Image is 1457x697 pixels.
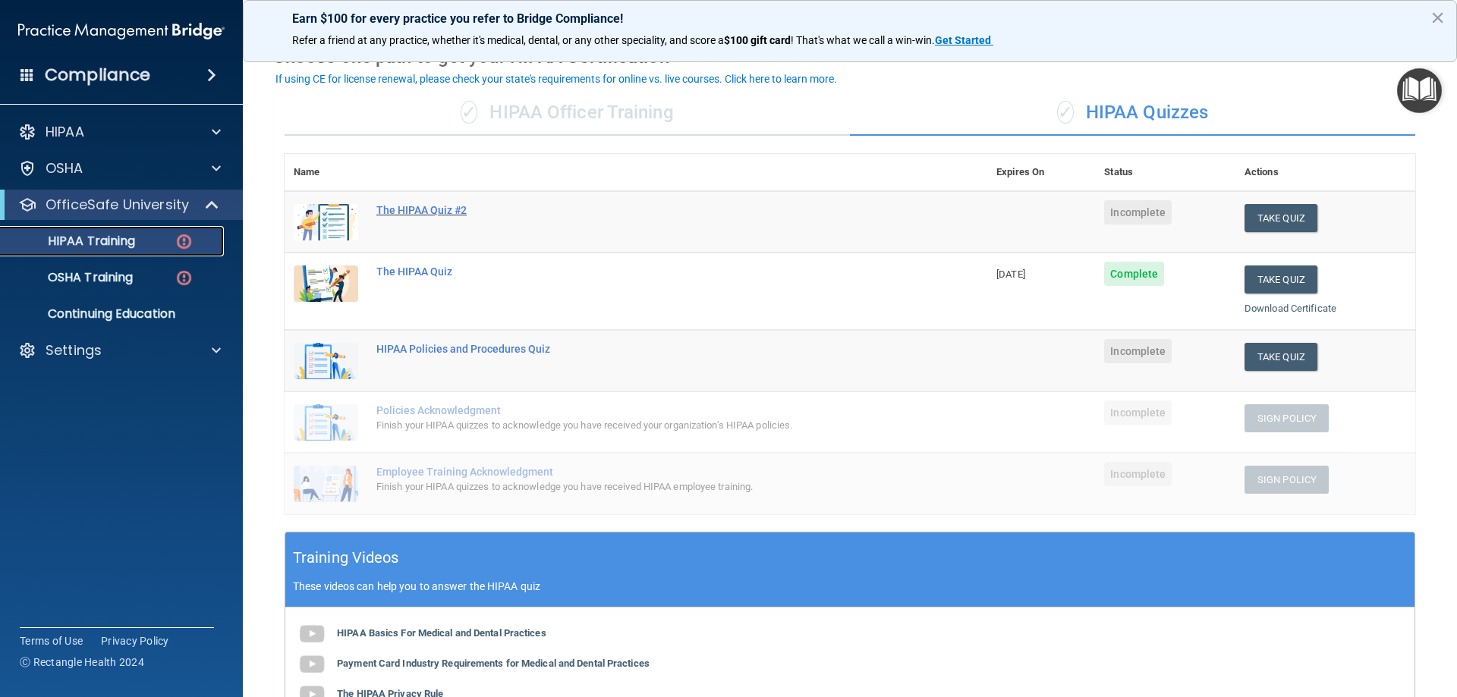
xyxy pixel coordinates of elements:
p: OSHA Training [10,270,133,285]
span: Incomplete [1104,400,1172,425]
a: Get Started [935,34,993,46]
img: gray_youtube_icon.38fcd6cc.png [297,619,327,649]
button: Close [1430,5,1445,30]
div: Finish your HIPAA quizzes to acknowledge you have received your organization’s HIPAA policies. [376,416,911,435]
b: HIPAA Basics For Medical and Dental Practices [337,627,546,639]
span: ! That's what we call a win-win. [791,34,935,46]
th: Actions [1235,154,1415,191]
span: Incomplete [1104,339,1172,363]
span: ✓ [461,101,477,124]
button: Open Resource Center [1397,68,1442,113]
p: HIPAA Training [10,234,135,249]
a: OfficeSafe University [18,196,220,214]
th: Name [285,154,367,191]
span: Incomplete [1104,200,1172,224]
a: Settings [18,341,221,359]
button: Sign Policy [1245,404,1329,432]
img: danger-circle.6113f641.png [175,268,194,287]
p: Settings [46,341,102,359]
h4: Compliance [45,64,150,86]
span: Incomplete [1104,462,1172,486]
b: Payment Card Industry Requirements for Medical and Dental Practices [337,658,650,669]
p: Earn $100 for every practice you refer to Bridge Compliance! [292,11,1408,26]
div: If using CE for license renewal, please check your state's requirements for online vs. live cours... [275,74,837,84]
div: Policies Acknowledgment [376,404,911,416]
div: Finish your HIPAA quizzes to acknowledge you have received HIPAA employee training. [376,478,911,496]
a: Download Certificate [1245,303,1336,314]
span: ✓ [1057,101,1074,124]
img: danger-circle.6113f641.png [175,232,194,251]
img: PMB logo [18,16,225,46]
th: Status [1095,154,1235,191]
a: HIPAA [18,123,221,141]
button: Sign Policy [1245,466,1329,494]
button: Take Quiz [1245,343,1317,371]
div: Employee Training Acknowledgment [376,466,911,478]
p: These videos can help you to answer the HIPAA quiz [293,580,1407,592]
span: [DATE] [996,268,1025,280]
div: HIPAA Quizzes [850,90,1415,136]
h5: Training Videos [293,545,399,571]
div: HIPAA Officer Training [285,90,850,136]
a: Privacy Policy [101,633,169,648]
button: Take Quiz [1245,265,1317,294]
span: Complete [1104,262,1164,286]
strong: $100 gift card [724,34,791,46]
button: Take Quiz [1245,204,1317,232]
div: The HIPAA Quiz #2 [376,204,911,216]
a: OSHA [18,159,221,177]
p: HIPAA [46,123,84,141]
button: If using CE for license renewal, please check your state's requirements for online vs. live cours... [273,71,839,86]
div: HIPAA Policies and Procedures Quiz [376,343,911,355]
img: gray_youtube_icon.38fcd6cc.png [297,649,327,680]
div: The HIPAA Quiz [376,265,911,278]
strong: Get Started [935,34,991,46]
p: Continuing Education [10,306,217,322]
span: Refer a friend at any practice, whether it's medical, dental, or any other speciality, and score a [292,34,724,46]
p: OSHA [46,159,83,177]
th: Expires On [987,154,1095,191]
p: OfficeSafe University [46,196,189,214]
a: Terms of Use [20,633,83,648]
span: Ⓒ Rectangle Health 2024 [20,655,144,670]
